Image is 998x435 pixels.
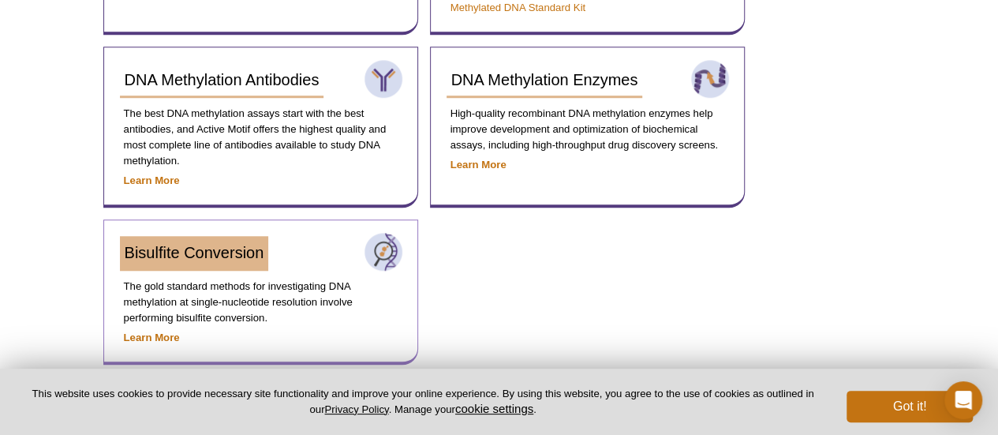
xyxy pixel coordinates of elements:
[364,232,403,272] img: Bisulfite
[690,59,730,99] img: Enzymes
[120,106,402,169] p: The best DNA methylation assays start with the best antibodies, and Active Motif offers the highe...
[450,159,506,171] a: Learn More
[451,71,638,88] span: DNA Methylation Enzymes
[125,71,320,88] span: DNA Methylation Antibodies
[944,381,982,419] div: Open Intercom Messenger
[124,174,180,186] a: Learn More
[847,391,973,422] button: Got it!
[25,387,820,417] p: This website uses cookies to provide necessary site functionality and improve your online experie...
[124,332,180,343] a: Learn More
[120,63,324,98] a: DNA Methylation Antibodies
[120,236,269,271] a: Bisulfite Conversion
[455,402,533,415] button: cookie settings
[120,279,402,326] p: The gold standard methods for investigating DNA methylation at single-nucleotide resolution invol...
[324,403,388,415] a: Privacy Policy
[125,244,264,261] span: Bisulfite Conversion
[450,2,586,13] a: Methylated DNA Standard Kit
[447,63,643,98] a: DNA Methylation Enzymes
[447,106,728,153] p: High-quality recombinant DNA methylation enzymes help improve development and optimization of bio...
[364,59,403,99] img: Antibody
